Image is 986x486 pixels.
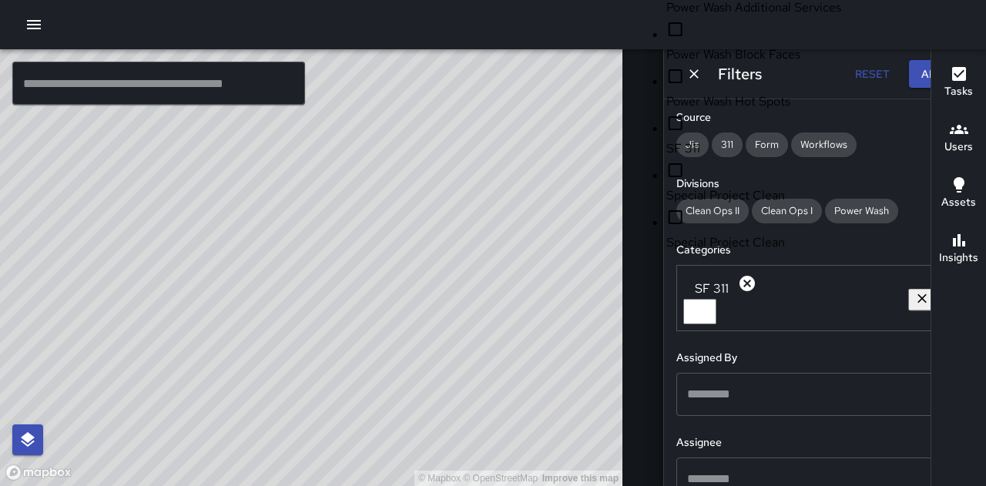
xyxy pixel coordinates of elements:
[908,288,936,310] button: Clear
[666,92,907,111] span: Power Wash Hot Spots
[676,350,974,367] h6: Assigned By
[666,233,907,252] span: Special Project Clean
[666,45,907,64] span: Power Wash Block Faces
[931,222,986,277] button: Insights
[931,111,986,166] button: Users
[666,186,907,205] span: Special Project Clean
[944,83,973,100] h6: Tasks
[686,280,738,297] span: SF 311
[909,60,968,89] button: Apply
[931,55,986,111] button: Tasks
[676,434,974,451] h6: Assignee
[931,166,986,222] button: Assets
[944,139,973,156] h6: Users
[941,194,976,211] h6: Assets
[686,274,921,297] div: SF 311
[939,250,978,266] h6: Insights
[666,139,907,158] span: SF 311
